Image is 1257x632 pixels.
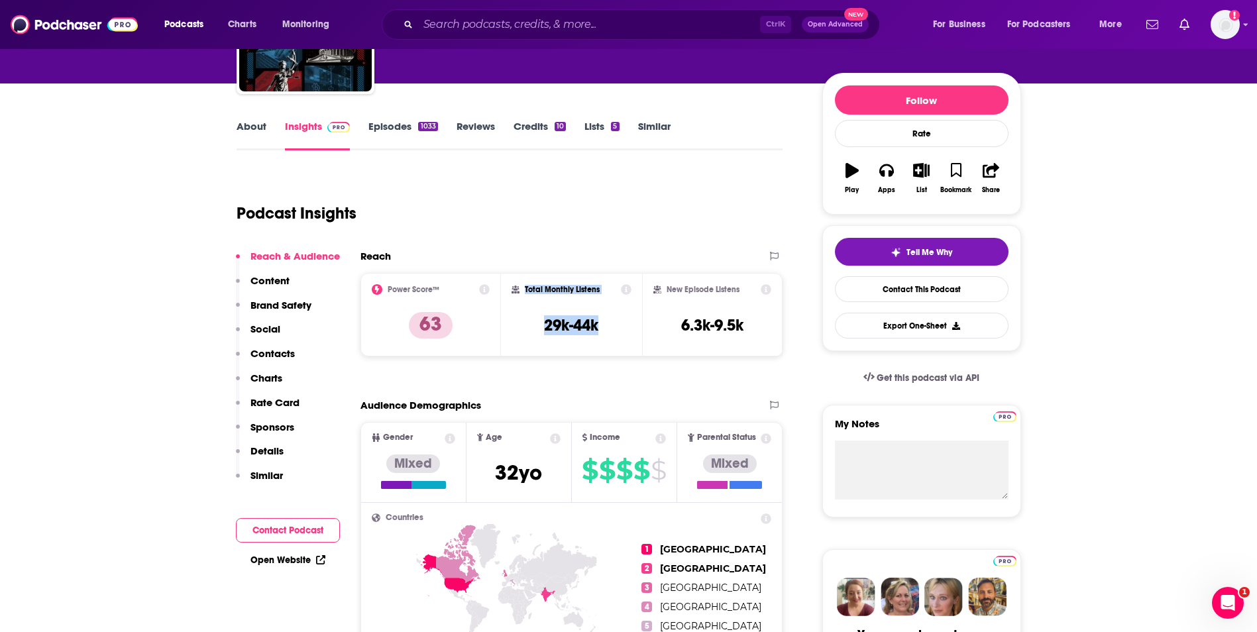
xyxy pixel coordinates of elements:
[599,460,615,481] span: $
[973,154,1008,202] button: Share
[906,247,952,258] span: Tell Me Why
[760,16,791,33] span: Ctrl K
[703,454,757,473] div: Mixed
[993,556,1016,566] img: Podchaser Pro
[660,562,766,574] span: [GEOGRAPHIC_DATA]
[250,299,311,311] p: Brand Safety
[651,460,666,481] span: $
[835,120,1009,147] div: Rate
[236,469,283,494] button: Similar
[236,323,280,347] button: Social
[590,433,620,442] span: Income
[638,120,671,150] a: Similar
[250,274,290,287] p: Content
[611,122,619,131] div: 5
[993,411,1016,422] img: Podchaser Pro
[273,14,347,35] button: open menu
[582,460,598,481] span: $
[155,14,221,35] button: open menu
[1212,587,1244,619] iframe: Intercom live chat
[1099,15,1122,34] span: More
[236,518,340,543] button: Contact Podcast
[236,396,300,421] button: Rate Card
[1174,13,1195,36] a: Show notifications dropdown
[641,582,652,593] span: 3
[250,554,325,566] a: Open Website
[802,17,869,32] button: Open AdvancedNew
[660,543,766,555] span: [GEOGRAPHIC_DATA]
[394,9,893,40] div: Search podcasts, credits, & more...
[697,433,756,442] span: Parental Status
[237,120,266,150] a: About
[835,154,869,202] button: Play
[837,578,875,616] img: Sydney Profile
[360,399,481,411] h2: Audience Demographics
[939,154,973,202] button: Bookmark
[924,578,963,616] img: Jules Profile
[940,186,971,194] div: Bookmark
[544,315,598,335] h3: 29k-44k
[486,433,502,442] span: Age
[236,299,311,323] button: Brand Safety
[835,276,1009,302] a: Contact This Podcast
[250,396,300,409] p: Rate Card
[916,186,927,194] div: List
[845,186,859,194] div: Play
[409,312,453,339] p: 63
[236,372,282,396] button: Charts
[164,15,203,34] span: Podcasts
[1211,10,1240,39] img: User Profile
[1090,14,1138,35] button: open menu
[250,250,340,262] p: Reach & Audience
[219,14,264,35] a: Charts
[835,313,1009,339] button: Export One-Sheet
[250,323,280,335] p: Social
[250,421,294,433] p: Sponsors
[236,274,290,299] button: Content
[368,120,437,150] a: Episodes1033
[869,154,904,202] button: Apps
[418,14,760,35] input: Search podcasts, credits, & more...
[555,122,566,131] div: 10
[11,12,138,37] img: Podchaser - Follow, Share and Rate Podcasts
[853,362,991,394] a: Get this podcast via API
[285,120,351,150] a: InsightsPodchaser Pro
[933,15,985,34] span: For Business
[250,445,284,457] p: Details
[228,15,256,34] span: Charts
[808,21,863,28] span: Open Advanced
[386,454,440,473] div: Mixed
[418,122,437,131] div: 1033
[877,372,979,384] span: Get this podcast via API
[616,460,632,481] span: $
[968,578,1007,616] img: Jon Profile
[999,14,1090,35] button: open menu
[641,602,652,612] span: 4
[993,554,1016,566] a: Pro website
[1211,10,1240,39] button: Show profile menu
[667,285,739,294] h2: New Episode Listens
[1141,13,1164,36] a: Show notifications dropdown
[236,421,294,445] button: Sponsors
[878,186,895,194] div: Apps
[904,154,938,202] button: List
[993,409,1016,422] a: Pro website
[1239,587,1250,598] span: 1
[327,122,351,132] img: Podchaser Pro
[660,620,761,632] span: [GEOGRAPHIC_DATA]
[835,417,1009,441] label: My Notes
[360,250,391,262] h2: Reach
[844,8,868,21] span: New
[383,433,413,442] span: Gender
[236,445,284,469] button: Details
[835,238,1009,266] button: tell me why sparkleTell Me Why
[250,469,283,482] p: Similar
[881,578,919,616] img: Barbara Profile
[514,120,566,150] a: Credits10
[236,347,295,372] button: Contacts
[681,315,743,335] h3: 6.3k-9.5k
[388,285,439,294] h2: Power Score™
[584,120,619,150] a: Lists5
[250,372,282,384] p: Charts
